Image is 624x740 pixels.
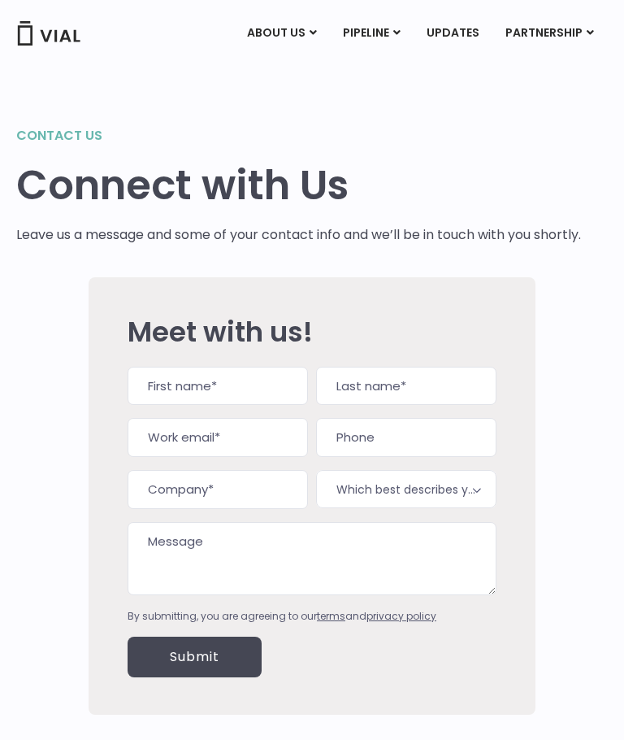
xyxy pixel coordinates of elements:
h2: Meet with us! [128,316,496,347]
p: Leave us a message and some of your contact info and we’ll be in touch with you shortly. [16,225,608,245]
h1: Connect with Us [16,162,608,209]
div: By submitting, you are agreeing to our and [128,609,496,624]
span: Which best describes you?* [316,470,496,508]
input: Company* [128,470,308,509]
input: Work email* [128,418,308,457]
a: PIPELINEMenu Toggle [330,20,413,47]
input: Last name* [316,367,496,406]
a: ABOUT USMenu Toggle [234,20,329,47]
img: Vial Logo [16,21,81,46]
a: terms [317,609,345,623]
input: Submit [128,637,262,677]
input: First name* [128,367,308,406]
input: Phone [316,418,496,457]
h2: Contact us [16,126,608,146]
a: PARTNERSHIPMenu Toggle [492,20,607,47]
a: privacy policy [366,609,436,623]
a: UPDATES [414,20,492,47]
